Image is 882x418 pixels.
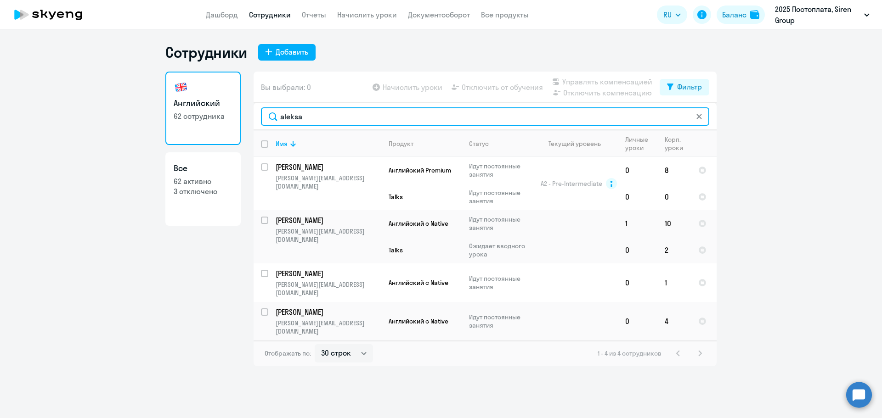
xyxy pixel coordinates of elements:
p: Идут постоянные занятия [469,215,532,232]
div: Текущий уровень [548,139,601,148]
h1: Сотрудники [165,43,247,61]
span: Talks [389,246,403,254]
a: Английский62 сотрудника [165,72,241,145]
p: [PERSON_NAME] [276,268,379,279]
h3: Все [174,162,232,174]
button: Балансbalance [717,6,765,24]
img: english [174,80,188,95]
div: Имя [276,139,288,148]
div: Личные уроки [625,135,657,152]
td: 1 [618,210,657,237]
a: Все продукты [481,10,529,19]
td: 8 [657,157,691,184]
span: Английский с Native [389,219,448,228]
div: Продукт [389,139,413,148]
p: [PERSON_NAME][EMAIL_ADDRESS][DOMAIN_NAME] [276,319,381,335]
span: Talks [389,193,403,201]
p: Идут постоянные занятия [469,274,532,291]
a: Все62 активно3 отключено [165,152,241,226]
td: 0 [618,157,657,184]
div: Фильтр [677,81,702,92]
span: 1 - 4 из 4 сотрудников [598,349,661,357]
a: Отчеты [302,10,326,19]
td: 2 [657,237,691,263]
div: Имя [276,139,381,148]
a: Документооборот [408,10,470,19]
span: Английский с Native [389,317,448,325]
p: Идут постоянные занятия [469,313,532,329]
p: Ожидает вводного урока [469,242,532,258]
p: [PERSON_NAME][EMAIL_ADDRESS][DOMAIN_NAME] [276,227,381,244]
h3: Английский [174,97,232,109]
td: 0 [618,302,657,340]
p: [PERSON_NAME] [276,307,379,317]
div: Добавить [276,46,308,57]
a: [PERSON_NAME] [276,268,381,279]
td: 1 [657,263,691,302]
p: 3 отключено [174,186,232,196]
button: 2025 Постоплата, Siren Group [770,4,874,26]
td: 4 [657,302,691,340]
div: Корп. уроки [665,135,690,152]
a: Сотрудники [249,10,291,19]
span: A2 - Pre-Intermediate [541,179,602,188]
td: 0 [657,184,691,210]
p: [PERSON_NAME][EMAIL_ADDRESS][DOMAIN_NAME] [276,280,381,297]
span: RU [663,9,672,20]
p: Идут постоянные занятия [469,162,532,178]
input: Поиск по имени, email, продукту или статусу [261,107,709,126]
div: Текущий уровень [540,139,617,148]
p: Идут постоянные занятия [469,189,532,205]
a: [PERSON_NAME] [276,215,381,225]
p: [PERSON_NAME][EMAIL_ADDRESS][DOMAIN_NAME] [276,174,381,190]
p: 62 активно [174,176,232,186]
p: 2025 Постоплата, Siren Group [775,4,860,26]
td: 0 [618,263,657,302]
div: Статус [469,139,489,148]
span: Вы выбрали: 0 [261,82,311,93]
span: Английский с Native [389,279,448,287]
a: Дашборд [206,10,238,19]
td: 10 [657,210,691,237]
span: Отображать по: [265,349,311,357]
a: Начислить уроки [337,10,397,19]
span: Английский Premium [389,166,451,174]
a: [PERSON_NAME] [276,307,381,317]
button: RU [657,6,687,24]
button: Фильтр [660,79,709,95]
a: [PERSON_NAME] [276,162,381,172]
td: 0 [618,237,657,263]
p: 62 сотрудника [174,111,232,121]
button: Добавить [258,44,316,61]
div: Баланс [722,9,746,20]
p: [PERSON_NAME] [276,215,379,225]
td: 0 [618,184,657,210]
img: balance [750,10,759,19]
p: [PERSON_NAME] [276,162,379,172]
